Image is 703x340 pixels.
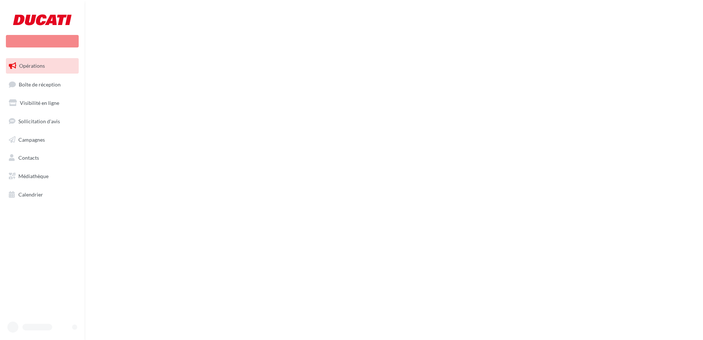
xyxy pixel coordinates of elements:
a: Sollicitation d'avis [4,114,80,129]
a: Campagnes [4,132,80,148]
span: Sollicitation d'avis [18,118,60,124]
span: Médiathèque [18,173,49,179]
span: Boîte de réception [19,81,61,87]
span: Visibilité en ligne [20,100,59,106]
a: Médiathèque [4,169,80,184]
div: Nouvelle campagne [6,35,79,47]
a: Calendrier [4,187,80,202]
a: Contacts [4,150,80,166]
span: Calendrier [18,191,43,198]
span: Opérations [19,63,45,69]
span: Campagnes [18,136,45,142]
a: Visibilité en ligne [4,95,80,111]
a: Opérations [4,58,80,74]
span: Contacts [18,155,39,161]
a: Boîte de réception [4,77,80,92]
